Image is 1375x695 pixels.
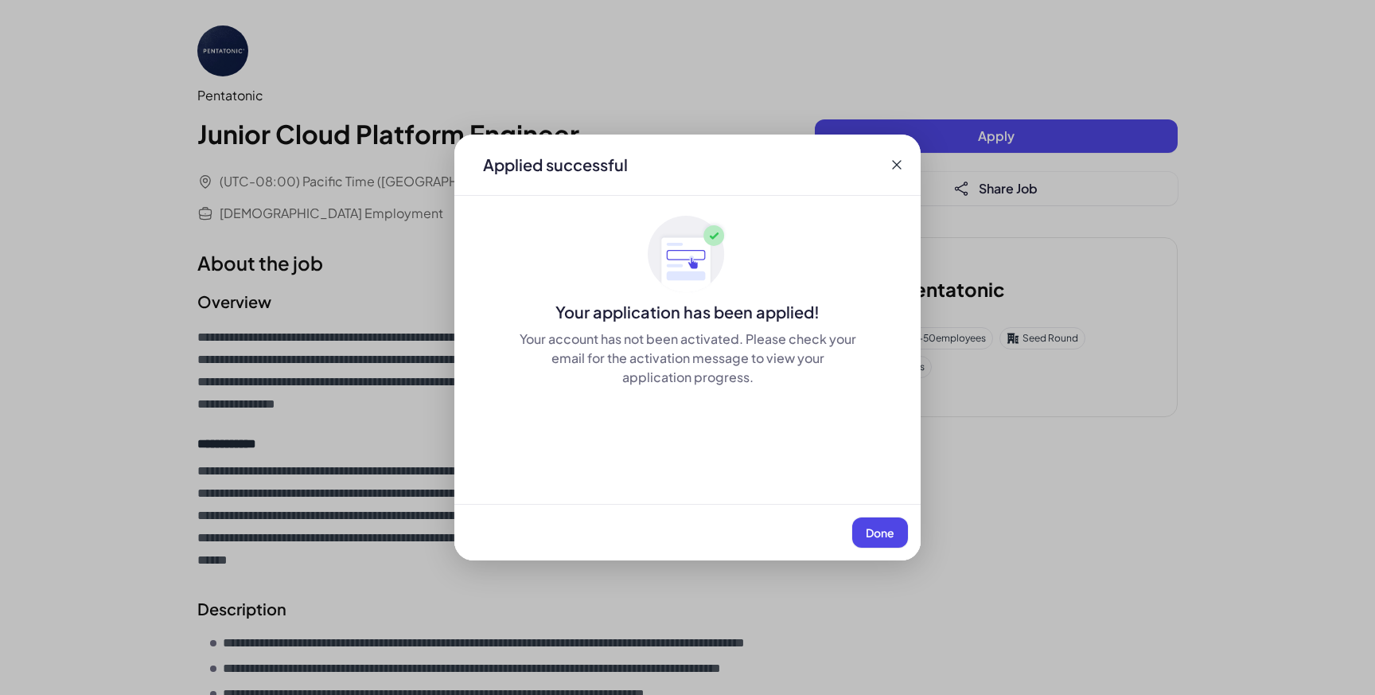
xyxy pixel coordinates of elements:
div: Your application has been applied! [454,301,921,323]
div: Your account has not been activated. Please check your email for the activation message to view y... [518,330,857,387]
button: Done [852,517,908,548]
img: ApplyedMaskGroup3.svg [648,215,727,295]
span: Done [866,525,894,540]
div: Applied successful [483,154,628,176]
